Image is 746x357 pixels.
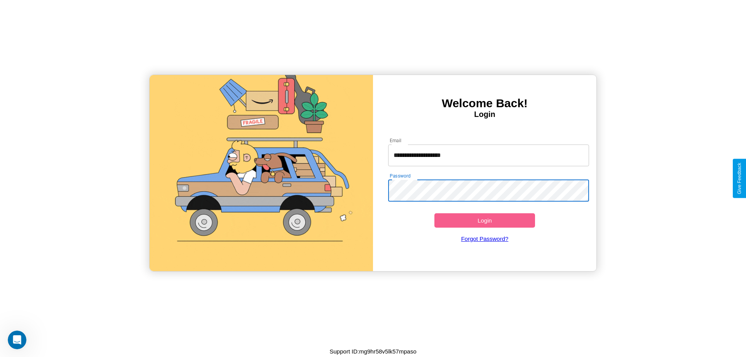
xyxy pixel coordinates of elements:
h3: Welcome Back! [373,97,596,110]
label: Password [390,172,410,179]
a: Forgot Password? [384,228,586,250]
button: Login [434,213,535,228]
div: Give Feedback [737,163,742,194]
label: Email [390,137,402,144]
iframe: Intercom live chat [8,331,26,349]
p: Support ID: mg9hr58v5lk57mpaso [329,346,416,357]
img: gif [150,75,373,271]
h4: Login [373,110,596,119]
